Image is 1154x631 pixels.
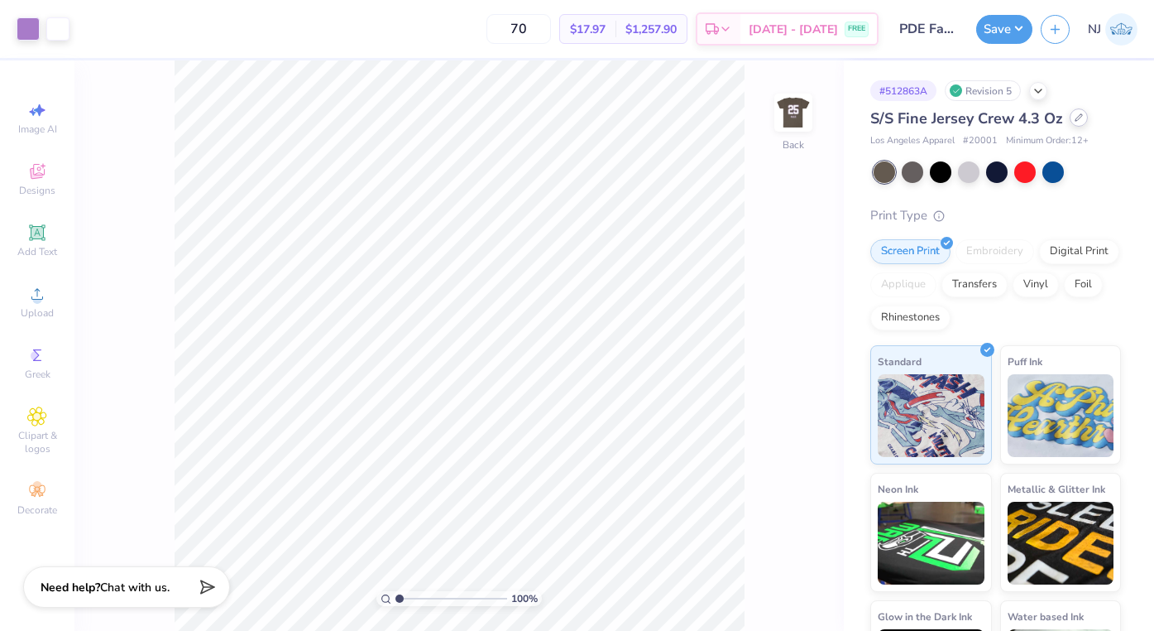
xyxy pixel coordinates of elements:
span: Decorate [17,503,57,517]
span: $1,257.90 [625,21,677,38]
span: 100 % [511,591,538,606]
div: # 512863A [870,80,936,101]
div: Back [783,137,804,152]
span: Metallic & Glitter Ink [1008,480,1105,498]
span: Standard [878,353,922,370]
span: Clipart & logos [8,429,66,455]
a: NJ [1088,13,1137,46]
span: S/S Fine Jersey Crew 4.3 Oz [870,108,1063,128]
span: Los Angeles Apparel [870,134,955,148]
span: [DATE] - [DATE] [749,21,838,38]
span: Glow in the Dark Ink [878,608,972,625]
img: Back [777,96,810,129]
div: Rhinestones [870,306,950,330]
span: Greek [25,368,50,381]
div: Digital Print [1039,239,1119,264]
div: Revision 5 [945,80,1021,101]
button: Save [976,15,1032,44]
input: Untitled Design [887,12,968,46]
strong: Need help? [41,580,100,595]
div: Screen Print [870,239,950,264]
span: Minimum Order: 12 + [1006,134,1089,148]
span: Neon Ink [878,480,918,498]
img: Puff Ink [1008,374,1114,457]
img: Nick Johnson [1105,13,1137,46]
span: $17.97 [570,21,606,38]
span: FREE [848,23,865,35]
img: Metallic & Glitter Ink [1008,502,1114,585]
input: – – [486,14,551,44]
span: Image AI [18,123,57,136]
span: Water based Ink [1008,608,1084,625]
span: NJ [1088,20,1101,39]
span: Chat with us. [100,580,170,595]
div: Applique [870,272,936,297]
div: Print Type [870,206,1121,225]
div: Embroidery [955,239,1034,264]
span: Upload [21,306,54,320]
div: Transfers [941,272,1008,297]
span: # 20001 [963,134,998,148]
div: Vinyl [1013,272,1059,297]
img: Standard [878,374,984,457]
span: Add Text [17,245,57,258]
div: Foil [1064,272,1103,297]
span: Puff Ink [1008,353,1042,370]
span: Designs [19,184,55,197]
img: Neon Ink [878,502,984,585]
